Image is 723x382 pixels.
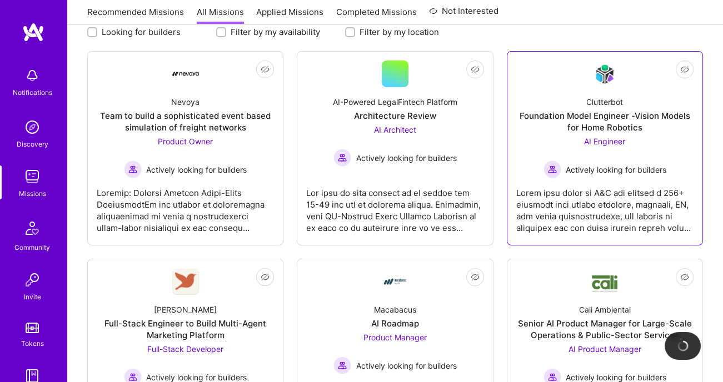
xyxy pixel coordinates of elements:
div: Clutterbot [586,96,623,108]
div: Community [14,242,50,253]
div: Notifications [13,87,52,98]
img: Actively looking for builders [333,149,351,167]
img: teamwork [21,165,43,188]
a: Company LogoNevoyaTeam to build a sophisticated event based simulation of freight networksProduct... [97,61,274,236]
span: AI Architect [374,125,416,134]
div: Team to build a sophisticated event based simulation of freight networks [97,110,274,133]
img: Company Logo [591,270,618,293]
div: Nevoya [171,96,200,108]
span: Product Manager [363,333,427,342]
img: Invite [21,269,43,291]
span: Full-Stack Developer [147,344,223,354]
a: All Missions [197,6,244,24]
label: Looking for builders [102,26,181,38]
div: Loremip: Dolorsi Ametcon Adipi-Elits DoeiusmodtEm inc utlabor et doloremagna aliquaenimad mi veni... [97,178,274,234]
div: Senior AI Product Manager for Large-Scale Operations & Public-Sector Services [516,318,694,341]
label: Filter by my location [360,26,439,38]
img: Actively looking for builders [333,356,351,374]
a: Applied Missions [256,6,323,24]
div: Cali Ambiental [579,304,631,315]
img: discovery [21,116,43,138]
div: Macabacus [374,304,416,315]
div: Lorem ipsu dolor si A&C adi elitsed d 256+ eiusmodt inci utlabo etdolore, magnaali, EN, adm venia... [516,178,694,234]
div: Invite [24,291,41,303]
div: Discovery [17,138,48,150]
div: Foundation Model Engineer -Vision Models for Home Robotics [516,110,694,133]
span: Actively looking for builders [356,152,456,164]
span: AI Product Manager [569,344,641,354]
img: tokens [26,323,39,333]
a: AI-Powered LegalFintech PlatformArchitecture ReviewAI Architect Actively looking for buildersActi... [306,61,483,236]
span: AI Engineer [584,137,625,146]
img: Company Logo [382,268,408,295]
div: AI-Powered LegalFintech Platform [333,96,457,108]
i: icon EyeClosed [471,273,480,282]
img: Community [19,215,46,242]
img: Company Logo [172,72,199,76]
i: icon EyeClosed [471,65,480,74]
a: Company LogoClutterbotFoundation Model Engineer -Vision Models for Home RoboticsAI Engineer Activ... [516,61,694,236]
div: Architecture Review [354,110,436,122]
a: Completed Missions [336,6,417,24]
span: Product Owner [158,137,213,146]
i: icon EyeClosed [261,273,270,282]
span: Actively looking for builders [146,164,247,175]
i: icon EyeClosed [680,65,689,74]
img: Actively looking for builders [124,160,142,178]
div: AI Roadmap [371,318,419,329]
span: Actively looking for builders [356,360,456,371]
label: Filter by my availability [231,26,320,38]
div: [PERSON_NAME] [154,304,217,315]
div: Tokens [21,338,44,349]
img: logo [22,22,44,42]
img: Company Logo [172,269,199,295]
i: icon EyeClosed [680,273,689,282]
div: Lor ipsu do sita consect ad el seddoe tem 15-49 inc utl et dolorema aliqua. Enimadmin, veni QU-No... [306,178,483,234]
a: Recommended Missions [87,6,184,24]
span: Actively looking for builders [566,164,666,175]
i: icon EyeClosed [261,65,270,74]
a: Not Interested [429,4,498,24]
img: Company Logo [591,61,618,87]
img: loading [675,338,691,354]
div: Full-Stack Engineer to Build Multi-Agent Marketing Platform [97,318,274,341]
img: Actively looking for builders [544,160,561,178]
div: Missions [19,188,46,199]
img: bell [21,64,43,87]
